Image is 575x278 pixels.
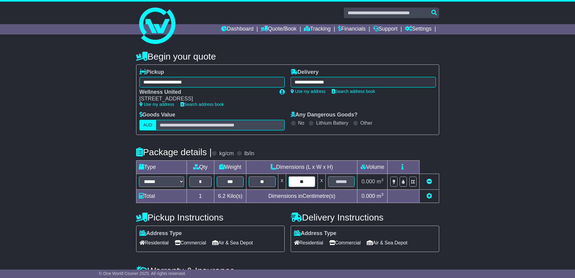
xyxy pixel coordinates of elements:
[214,189,246,203] td: Kilo(s)
[367,238,407,247] span: Air & Sea Depot
[139,120,156,130] label: AUD
[175,238,206,247] span: Commercial
[187,160,214,174] td: Qty
[139,69,164,76] label: Pickup
[246,160,357,174] td: Dimensions (L x W x H)
[139,96,273,102] div: [STREET_ADDRESS]
[291,69,319,76] label: Delivery
[329,238,361,247] span: Commercial
[278,174,286,189] td: x
[136,51,439,61] h4: Begin your quote
[360,120,372,126] label: Other
[136,266,439,276] h4: Warranty & Insurance
[294,238,323,247] span: Residential
[373,24,398,34] a: Support
[426,193,432,199] a: Add new item
[381,178,384,182] sup: 3
[291,89,326,94] a: Use my address
[381,192,384,197] sup: 3
[218,193,225,199] span: 6.2
[261,24,296,34] a: Quote/Book
[291,112,358,118] label: Any Dangerous Goods?
[332,89,375,94] a: Search address book
[139,112,175,118] label: Goods Value
[136,160,187,174] td: Type
[136,147,212,157] h4: Package details |
[180,102,224,107] a: Search address book
[99,271,186,276] span: © One World Courier 2025. All rights reserved.
[338,24,366,34] a: Financials
[357,160,388,174] td: Volume
[405,24,432,34] a: Settings
[187,189,214,203] td: 1
[139,238,169,247] span: Residential
[219,150,234,157] label: kg/cm
[212,238,253,247] span: Air & Sea Depot
[304,24,331,34] a: Tracking
[139,89,273,96] div: Wellness United
[139,230,182,237] label: Address Type
[214,160,246,174] td: Weight
[362,193,375,199] span: 0.000
[318,174,326,189] td: x
[316,120,348,126] label: Lithium Battery
[294,230,337,237] label: Address Type
[139,102,174,107] a: Use my address
[377,193,384,199] span: m
[244,150,254,157] label: lb/in
[221,24,254,34] a: Dashboard
[136,212,285,222] h4: Pickup Instructions
[136,189,187,203] td: Total
[291,212,439,222] h4: Delivery Instructions
[246,189,357,203] td: Dimensions in Centimetre(s)
[377,178,384,185] span: m
[298,120,304,126] label: No
[362,178,375,185] span: 0.000
[426,178,432,185] a: Remove this item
